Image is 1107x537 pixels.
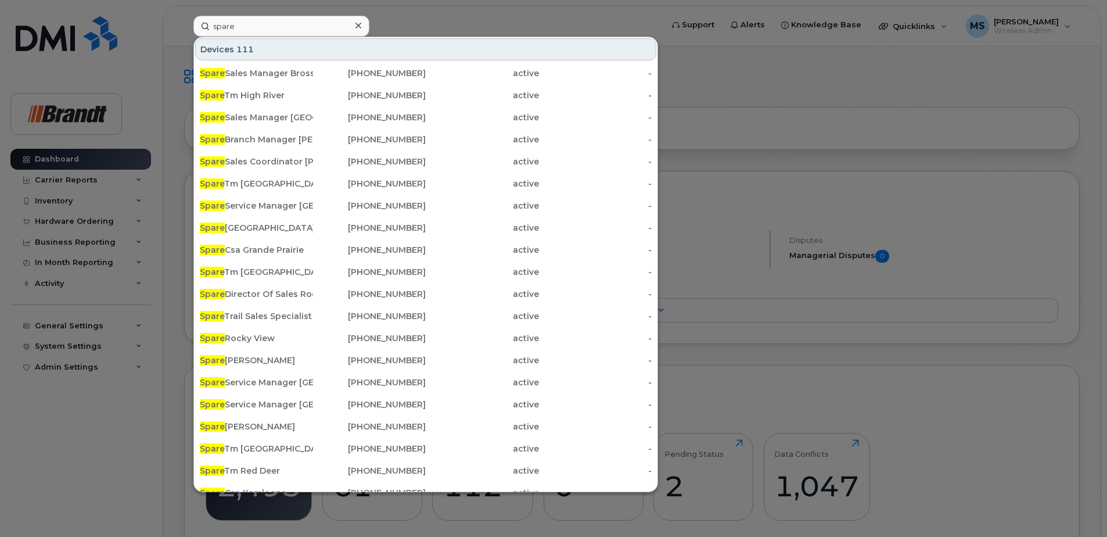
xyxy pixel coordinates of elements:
[539,332,652,344] div: -
[539,421,652,432] div: -
[426,332,539,344] div: active
[200,377,225,388] span: Spare
[200,201,225,211] span: Spare
[200,90,224,101] span: Spare
[200,443,224,454] span: Spare
[426,377,539,388] div: active
[313,399,426,410] div: [PHONE_NUMBER]
[426,134,539,145] div: active
[200,355,225,366] span: Spare
[200,266,313,278] div: Tm [GEOGRAPHIC_DATA]
[426,90,539,101] div: active
[200,112,313,123] div: Sales Manager [GEOGRAPHIC_DATA]
[195,284,656,305] a: SpareDirector Of Sales Rockyview[PHONE_NUMBER]active-
[200,200,313,212] div: Service Manager [GEOGRAPHIC_DATA]
[200,267,224,277] span: Spare
[426,244,539,256] div: active
[200,112,225,123] span: Spare
[426,487,539,499] div: active
[313,288,426,300] div: [PHONE_NUMBER]
[539,465,652,477] div: -
[195,328,656,349] a: SpareRocky View[PHONE_NUMBER]active-
[426,200,539,212] div: active
[426,156,539,167] div: active
[313,266,426,278] div: [PHONE_NUMBER]
[200,156,313,167] div: Sales Coordinator [PERSON_NAME]
[313,90,426,101] div: [PHONE_NUMBER]
[200,67,313,79] div: Sales Manager Brossard
[195,350,656,371] a: Spare[PERSON_NAME][PHONE_NUMBER]active-
[313,112,426,123] div: [PHONE_NUMBER]
[200,311,224,321] span: Spare
[426,67,539,79] div: active
[313,355,426,366] div: [PHONE_NUMBER]
[195,85,656,106] a: SpareTm High River[PHONE_NUMBER]active-
[200,222,313,234] div: [GEOGRAPHIC_DATA]
[200,288,313,300] div: Director Of Sales Rockyview
[313,244,426,256] div: [PHONE_NUMBER]
[313,465,426,477] div: [PHONE_NUMBER]
[200,399,313,410] div: Service Manager [GEOGRAPHIC_DATA]
[200,421,225,432] span: Spare
[539,399,652,410] div: -
[200,399,225,410] span: Spare
[426,355,539,366] div: active
[539,67,652,79] div: -
[539,90,652,101] div: -
[426,222,539,234] div: active
[539,200,652,212] div: -
[200,421,313,432] div: [PERSON_NAME]
[200,134,313,145] div: Branch Manager [PERSON_NAME] River
[313,332,426,344] div: [PHONE_NUMBER]
[426,288,539,300] div: active
[539,156,652,167] div: -
[195,107,656,128] a: SpareSales Manager [GEOGRAPHIC_DATA][PHONE_NUMBER]active-
[313,200,426,212] div: [PHONE_NUMBER]
[200,289,225,299] span: Spare
[200,488,225,498] span: Spare
[426,178,539,189] div: active
[195,438,656,459] a: SpareTm [GEOGRAPHIC_DATA][PHONE_NUMBER]active-
[426,112,539,123] div: active
[426,266,539,278] div: active
[200,332,313,344] div: Rocky View
[313,421,426,432] div: [PHONE_NUMBER]
[195,372,656,393] a: SpareService Manager [GEOGRAPHIC_DATA][PHONE_NUMBER]active-
[539,222,652,234] div: -
[200,377,313,388] div: Service Manager [GEOGRAPHIC_DATA]
[200,487,313,499] div: Csa Kamloops
[200,310,313,322] div: Trail Sales Specialist [GEOGRAPHIC_DATA]
[200,443,313,454] div: Tm [GEOGRAPHIC_DATA]
[426,310,539,322] div: active
[539,134,652,145] div: -
[236,44,254,55] span: 111
[313,134,426,145] div: [PHONE_NUMBER]
[200,355,313,366] div: [PERSON_NAME]
[195,63,656,84] a: SpareSales Manager Brossard[PHONE_NUMBER]active-
[195,262,656,282] a: SpareTm [GEOGRAPHIC_DATA][PHONE_NUMBER]active-
[195,460,656,481] a: SpareTm Red Deer[PHONE_NUMBER]active-
[426,421,539,432] div: active
[539,112,652,123] div: -
[195,394,656,415] a: SpareService Manager [GEOGRAPHIC_DATA][PHONE_NUMBER]active-
[539,288,652,300] div: -
[539,178,652,189] div: -
[313,377,426,388] div: [PHONE_NUMBER]
[200,245,225,255] span: Spare
[313,310,426,322] div: [PHONE_NUMBER]
[195,482,656,503] a: SpareCsa Kamloops[PHONE_NUMBER]active-
[200,333,225,343] span: Spare
[313,443,426,454] div: [PHONE_NUMBER]
[539,443,652,454] div: -
[539,487,652,499] div: -
[195,239,656,260] a: SpareCsa Grande Prairie[PHONE_NUMBER]active-
[200,178,313,189] div: Tm [GEOGRAPHIC_DATA]
[200,90,313,101] div: Tm High River
[539,266,652,278] div: -
[195,151,656,172] a: SpareSales Coordinator [PERSON_NAME][PHONE_NUMBER]active-
[539,310,652,322] div: -
[313,222,426,234] div: [PHONE_NUMBER]
[426,443,539,454] div: active
[313,178,426,189] div: [PHONE_NUMBER]
[195,217,656,238] a: Spare[GEOGRAPHIC_DATA][PHONE_NUMBER]active-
